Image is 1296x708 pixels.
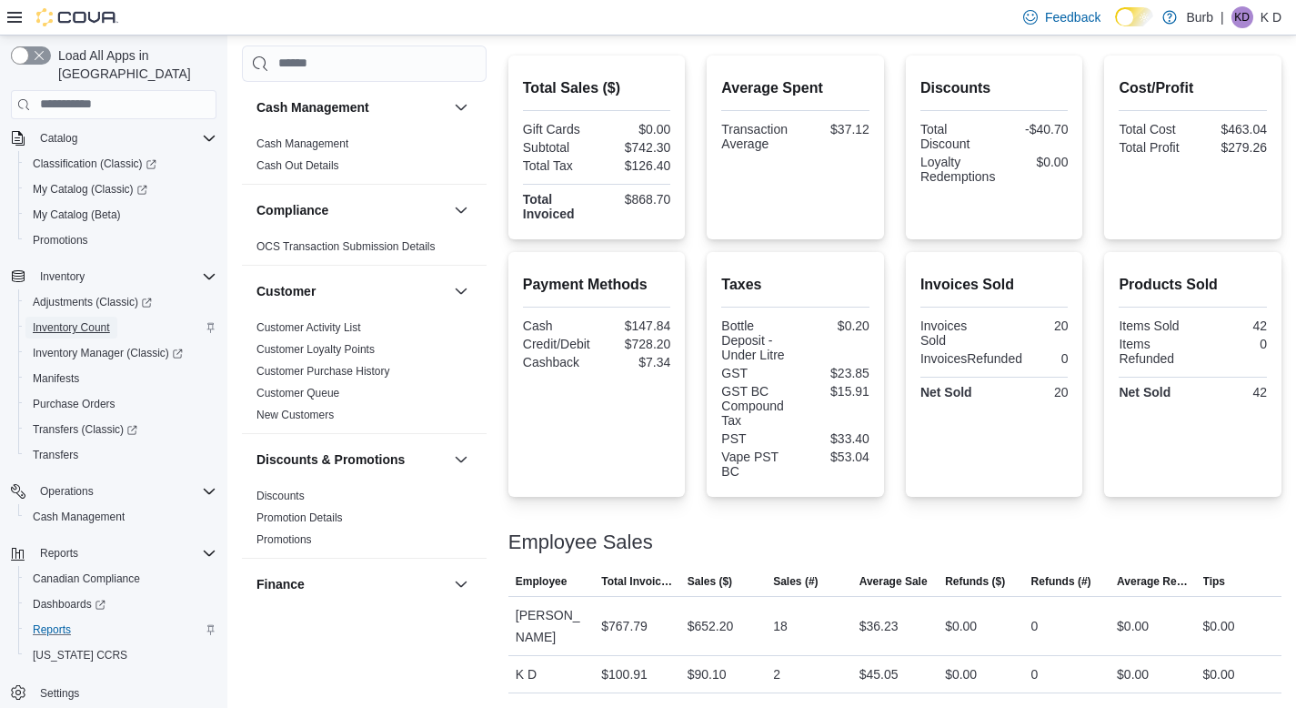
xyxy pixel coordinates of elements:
[18,566,224,592] button: Canadian Compliance
[36,8,118,26] img: Cova
[40,269,85,284] span: Inventory
[920,351,1022,366] div: InvoicesRefunded
[859,663,899,685] div: $45.05
[523,122,593,137] div: Gift Cards
[25,229,95,251] a: Promotions
[33,157,156,171] span: Classification (Classic)
[1119,122,1189,137] div: Total Cost
[721,77,869,99] h2: Average Spent
[945,663,977,685] div: $0.00
[688,574,732,589] span: Sales ($)
[4,264,224,289] button: Inventory
[33,480,101,502] button: Operations
[256,386,339,400] span: Customer Queue
[256,490,305,502] a: Discounts
[33,571,140,586] span: Canadian Compliance
[25,291,216,313] span: Adjustments (Classic)
[256,532,312,547] span: Promotions
[4,479,224,504] button: Operations
[51,46,216,83] span: Load All Apps in [GEOGRAPHIC_DATA]
[523,140,593,155] div: Subtotal
[256,533,312,546] a: Promotions
[25,644,135,666] a: [US_STATE] CCRS
[256,239,436,254] span: OCS Transaction Submission Details
[256,343,375,356] a: Customer Loyalty Points
[18,592,224,617] a: Dashboards
[721,450,791,479] div: Vape PST BC
[33,295,152,309] span: Adjustments (Classic)
[256,575,305,593] h3: Finance
[33,233,88,248] span: Promotions
[33,422,137,437] span: Transfers (Classic)
[523,192,575,221] strong: Total Invoiced
[40,484,94,499] span: Operations
[25,419,216,440] span: Transfers (Classic)
[4,126,224,151] button: Catalog
[1045,8,1100,26] span: Feedback
[600,337,670,351] div: $728.20
[523,274,671,296] h2: Payment Methods
[600,319,670,333] div: $147.84
[4,541,224,566] button: Reports
[256,320,361,335] span: Customer Activity List
[1197,122,1267,137] div: $463.04
[256,387,339,400] a: Customer Queue
[523,77,671,99] h2: Total Sales ($)
[600,140,670,155] div: $742.30
[25,619,78,641] a: Reports
[508,531,653,553] h3: Employee Sales
[1031,574,1091,589] span: Refunds (#)
[25,419,145,440] a: Transfers (Classic)
[33,266,92,288] button: Inventory
[799,122,869,137] div: $37.12
[721,319,791,362] div: Bottle Deposit - Under Litre
[450,449,472,470] button: Discounts & Promotions
[242,610,487,661] div: Finance
[25,444,216,466] span: Transfers
[25,593,216,615] span: Dashboards
[25,568,216,590] span: Canadian Compliance
[33,127,85,149] button: Catalog
[18,366,224,391] button: Manifests
[18,391,224,417] button: Purchase Orders
[256,489,305,503] span: Discounts
[256,282,447,300] button: Customer
[1119,77,1267,99] h2: Cost/Profit
[1221,6,1224,28] p: |
[508,656,594,693] div: K D
[18,340,224,366] a: Inventory Manager (Classic)
[1119,140,1189,155] div: Total Profit
[945,615,977,637] div: $0.00
[945,574,1005,589] span: Refunds ($)
[40,131,77,146] span: Catalog
[1119,337,1189,366] div: Items Refunded
[25,204,128,226] a: My Catalog (Beta)
[25,178,155,200] a: My Catalog (Classic)
[33,480,216,502] span: Operations
[33,127,216,149] span: Catalog
[40,546,78,561] span: Reports
[18,202,224,228] button: My Catalog (Beta)
[920,77,1069,99] h2: Discounts
[242,133,487,184] div: Cash Management
[516,574,568,589] span: Employee
[33,683,86,704] a: Settings
[256,240,436,253] a: OCS Transaction Submission Details
[920,319,990,348] div: Invoices Sold
[450,573,472,595] button: Finance
[1117,615,1149,637] div: $0.00
[721,384,791,428] div: GST BC Compound Tax
[773,615,788,637] div: 18
[721,366,791,380] div: GST
[25,153,216,175] span: Classification (Classic)
[18,504,224,530] button: Cash Management
[799,319,869,333] div: $0.20
[33,182,147,197] span: My Catalog (Classic)
[242,485,487,558] div: Discounts & Promotions
[600,355,670,369] div: $7.34
[256,575,447,593] button: Finance
[1119,385,1170,400] strong: Net Sold
[508,597,594,655] div: [PERSON_NAME]
[25,229,216,251] span: Promotions
[450,96,472,118] button: Cash Management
